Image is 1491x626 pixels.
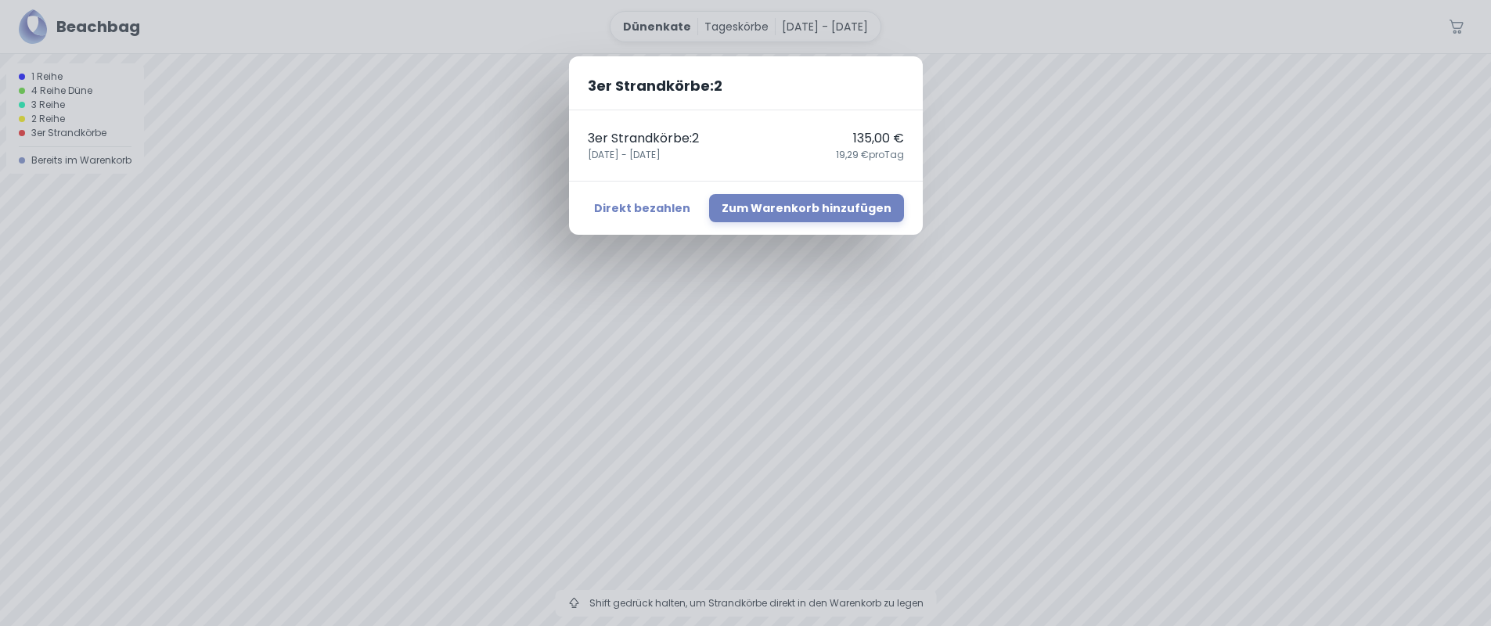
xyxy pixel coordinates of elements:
[588,129,699,148] p: 3er Strandkörbe : 2
[709,194,904,222] button: Zum Warenkorb hinzufügen
[836,148,904,162] span: 19,29 € pro Tag
[588,148,661,162] span: [DATE] - [DATE]
[569,56,923,110] h2: 3er Strandkörbe : 2
[853,129,904,148] p: 135,00 €
[588,194,697,222] button: Direkt bezahlen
